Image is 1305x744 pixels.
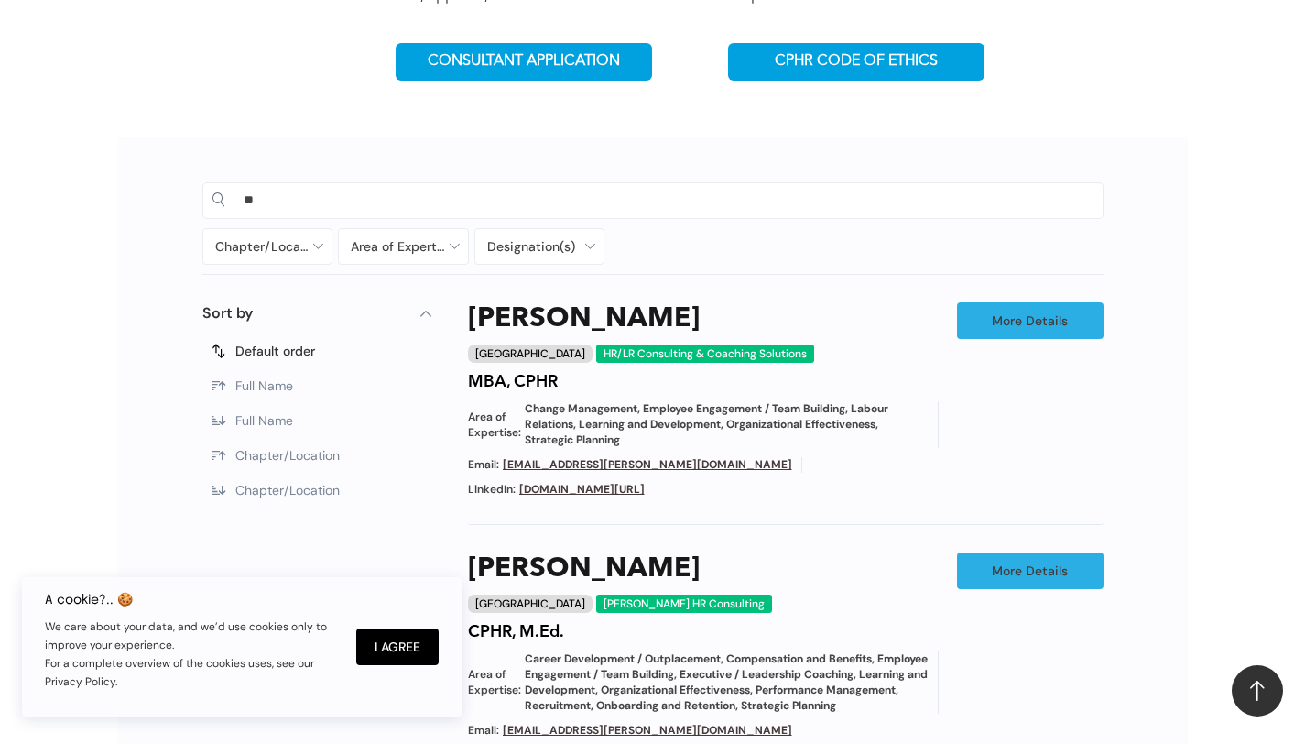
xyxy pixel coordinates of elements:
[468,595,593,613] div: [GEOGRAPHIC_DATA]
[468,622,564,642] h4: CPHR, M.Ed.
[235,412,293,429] span: Full Name
[468,345,593,363] div: [GEOGRAPHIC_DATA]
[45,592,338,607] h6: A cookie?.. 🍪
[775,53,938,71] span: CPHR CODE OF ETHICS
[468,457,499,473] span: Email:
[468,723,499,739] span: Email:
[503,457,792,472] a: [EMAIL_ADDRESS][PERSON_NAME][DOMAIN_NAME]
[468,372,558,392] h4: MBA, CPHR
[356,629,439,665] button: I Agree
[235,482,340,498] span: Chapter/Location
[957,553,1104,589] a: More Details
[957,302,1104,339] a: More Details
[235,377,293,394] span: Full Name
[503,723,792,738] a: [EMAIL_ADDRESS][PERSON_NAME][DOMAIN_NAME]
[468,553,700,585] a: [PERSON_NAME]
[235,343,315,359] span: Default order
[396,43,652,81] a: CONSULTANT APPLICATION
[468,482,516,498] span: LinkedIn:
[428,53,620,71] span: CONSULTANT APPLICATION
[235,447,340,464] span: Chapter/Location
[468,410,521,441] span: Area of Expertise:
[596,595,772,613] div: [PERSON_NAME] HR Consulting
[525,651,929,713] span: Career Development / Outplacement, Compensation and Benefits, Employee Engagement / Team Building...
[202,302,253,324] p: Sort by
[525,401,929,447] span: Change Management, Employee Engagement / Team Building, Labour Relations, Learning and Developmen...
[519,482,645,497] a: [DOMAIN_NAME][URL]
[45,618,338,691] p: We care about your data, and we’d use cookies only to improve your experience. For a complete ove...
[596,345,814,363] div: HR/LR Consulting & Coaching Solutions
[468,667,521,698] span: Area of Expertise:
[728,43,984,81] a: CPHR CODE OF ETHICS
[468,302,700,335] a: [PERSON_NAME]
